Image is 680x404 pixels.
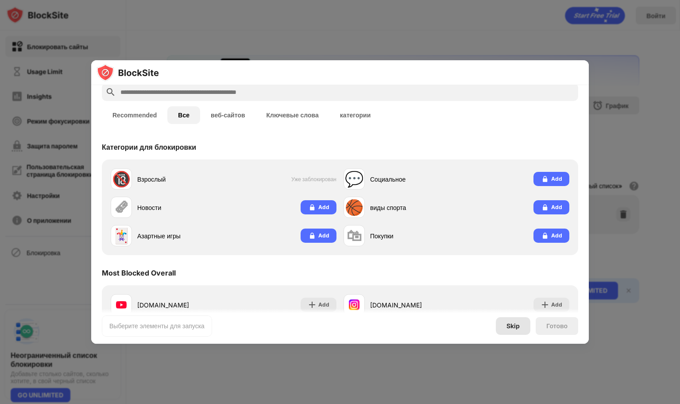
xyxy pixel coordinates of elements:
[318,300,329,309] div: Add
[112,170,131,188] div: 🔞
[167,106,200,124] button: Все
[370,203,456,212] div: виды спорта
[116,299,127,310] img: favicons
[137,231,224,241] div: Азартные игры
[105,87,116,97] img: search.svg
[349,299,359,310] img: favicons
[347,227,362,245] div: 🛍
[318,203,329,212] div: Add
[551,203,562,212] div: Add
[102,268,176,277] div: Most Blocked Overall
[137,300,224,310] div: [DOMAIN_NAME]
[551,231,562,240] div: Add
[329,106,381,124] button: категории
[291,176,336,183] span: Уже заблокирован
[345,170,363,188] div: 💬
[200,106,256,124] button: веб-сайтов
[318,231,329,240] div: Add
[506,322,520,330] div: Skip
[112,227,131,245] div: 🃏
[551,175,562,183] div: Add
[97,64,159,82] img: logo-blocksite.svg
[114,198,129,217] div: 🗞
[102,143,196,151] div: Категории для блокировки
[137,203,224,212] div: Новости
[256,106,329,124] button: Ключевые слова
[345,198,363,217] div: 🏀
[370,300,456,310] div: [DOMAIN_NAME]
[370,175,456,184] div: Социальное
[546,322,568,330] div: Готово
[370,231,456,241] div: Покупки
[137,175,224,184] div: Взрослый
[551,300,562,309] div: Add
[109,322,205,330] div: Выберите элементы для запуска
[102,106,167,124] button: Recommended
